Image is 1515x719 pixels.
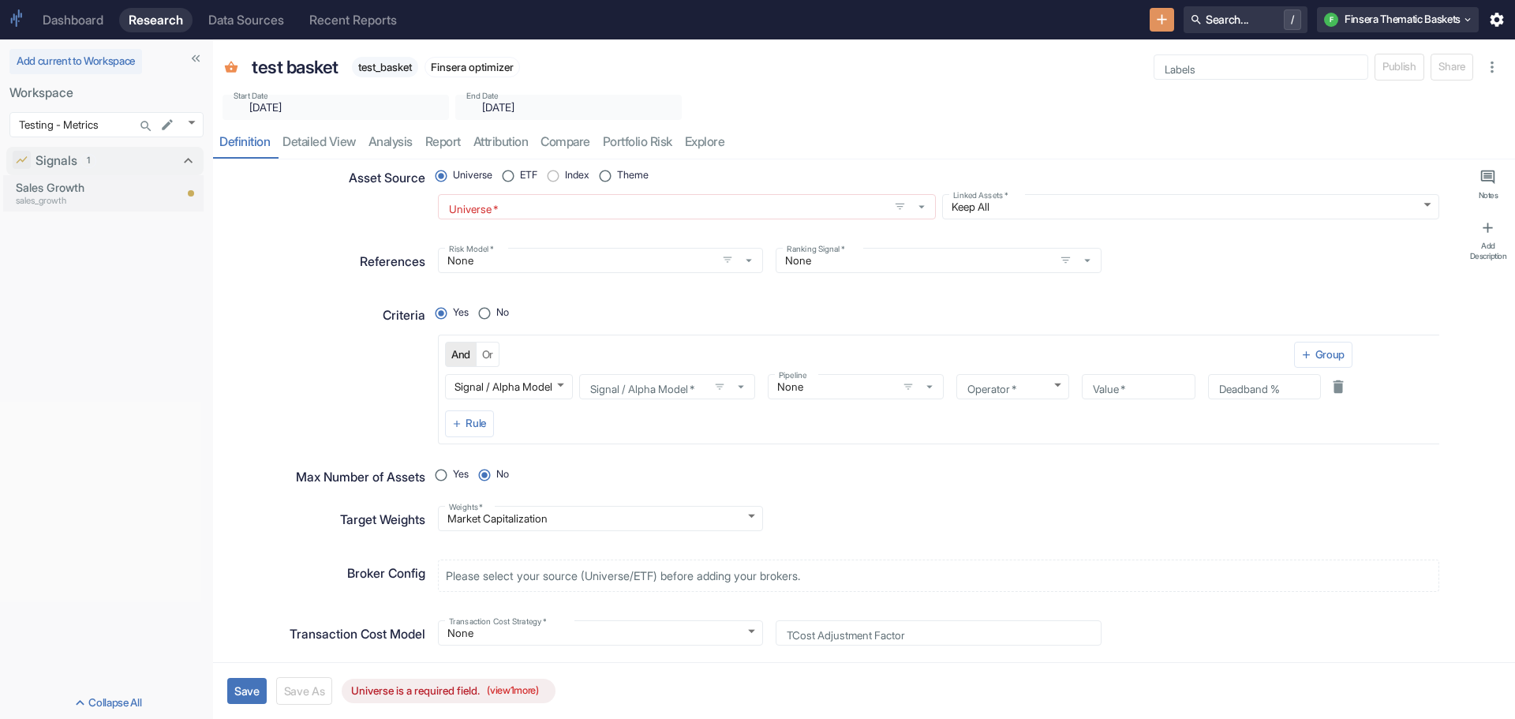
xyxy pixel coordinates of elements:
[234,90,268,102] label: Start Date
[248,50,343,85] div: test basket
[3,691,210,716] button: Collapse All
[213,126,1515,159] div: resource tabs
[449,243,493,255] label: Risk Model
[438,301,522,325] div: position
[156,114,178,136] button: edit
[520,168,537,183] span: ETF
[185,47,207,69] button: Collapse Sidebar
[453,168,492,183] span: Universe
[438,506,763,531] div: Market Capitalization
[710,377,729,396] button: open filters
[438,463,522,487] div: position
[480,678,545,703] button: (view1more)
[300,8,406,32] a: Recent Reports
[449,616,546,627] label: Transaction Cost Strategy
[438,620,763,646] div: None
[617,168,649,183] span: Theme
[224,61,238,77] span: Basket
[496,305,509,320] span: No
[16,179,174,208] a: Sales Growthsales_growth
[309,13,397,28] div: Recent Reports
[36,152,77,170] p: Signals
[240,98,419,117] input: yyyy-mm-dd
[16,179,174,197] p: Sales Growth
[360,253,425,271] p: References
[252,54,339,81] p: test basket
[16,194,174,208] p: sales_growth
[1184,6,1307,33] button: Search.../
[383,306,425,325] p: Criteria
[466,90,499,102] label: End Date
[1468,241,1509,260] div: Add Description
[9,49,142,74] button: Add current to Workspace
[942,194,1440,219] div: Keep All
[135,115,157,137] button: Search...
[1324,13,1338,27] div: F
[342,678,555,703] span: Universe is a required field.
[1056,250,1075,269] button: open filters
[219,134,270,150] div: Definition
[296,468,425,487] p: Max Number of Assets
[349,169,425,188] p: Asset Source
[290,625,425,644] p: Transaction Cost Model
[340,511,425,530] p: Target Weights
[347,564,425,583] p: Broker Config
[473,98,652,117] input: yyyy-mm-dd
[199,8,294,32] a: Data Sources
[438,164,661,188] div: position
[446,567,800,585] p: Please select your source (Universe/ETF) before adding your brokers.
[9,112,204,137] div: Testing - Metrics
[1150,8,1174,32] button: New Resource
[449,501,483,513] label: Weights
[445,342,477,367] button: And
[496,467,509,482] span: No
[9,84,204,103] p: Workspace
[453,305,469,320] span: Yes
[1326,374,1351,399] button: Delete rule
[425,61,519,73] span: Finsera optimizer
[445,410,494,437] button: Rule
[565,168,589,183] span: Index
[890,197,909,215] button: open filters
[1317,7,1479,32] button: FFinsera Thematic Baskets
[779,369,806,381] label: Pipeline
[453,467,469,482] span: Yes
[43,13,103,28] div: Dashboard
[1294,342,1352,369] button: Group
[476,342,499,367] button: Or
[227,678,267,704] button: Save
[208,13,284,28] div: Data Sources
[33,8,113,32] a: Dashboard
[6,147,204,175] div: Signals1
[119,8,193,32] a: Research
[129,13,183,28] div: Research
[718,250,737,269] button: open filters
[899,377,918,396] button: open filters
[1464,163,1512,207] button: Notes
[352,61,418,73] span: test_basket
[787,243,845,255] label: Ranking Signal
[81,154,95,167] span: 1
[445,374,573,399] div: Signal / Alpha Model
[953,189,1008,201] label: Linked Assets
